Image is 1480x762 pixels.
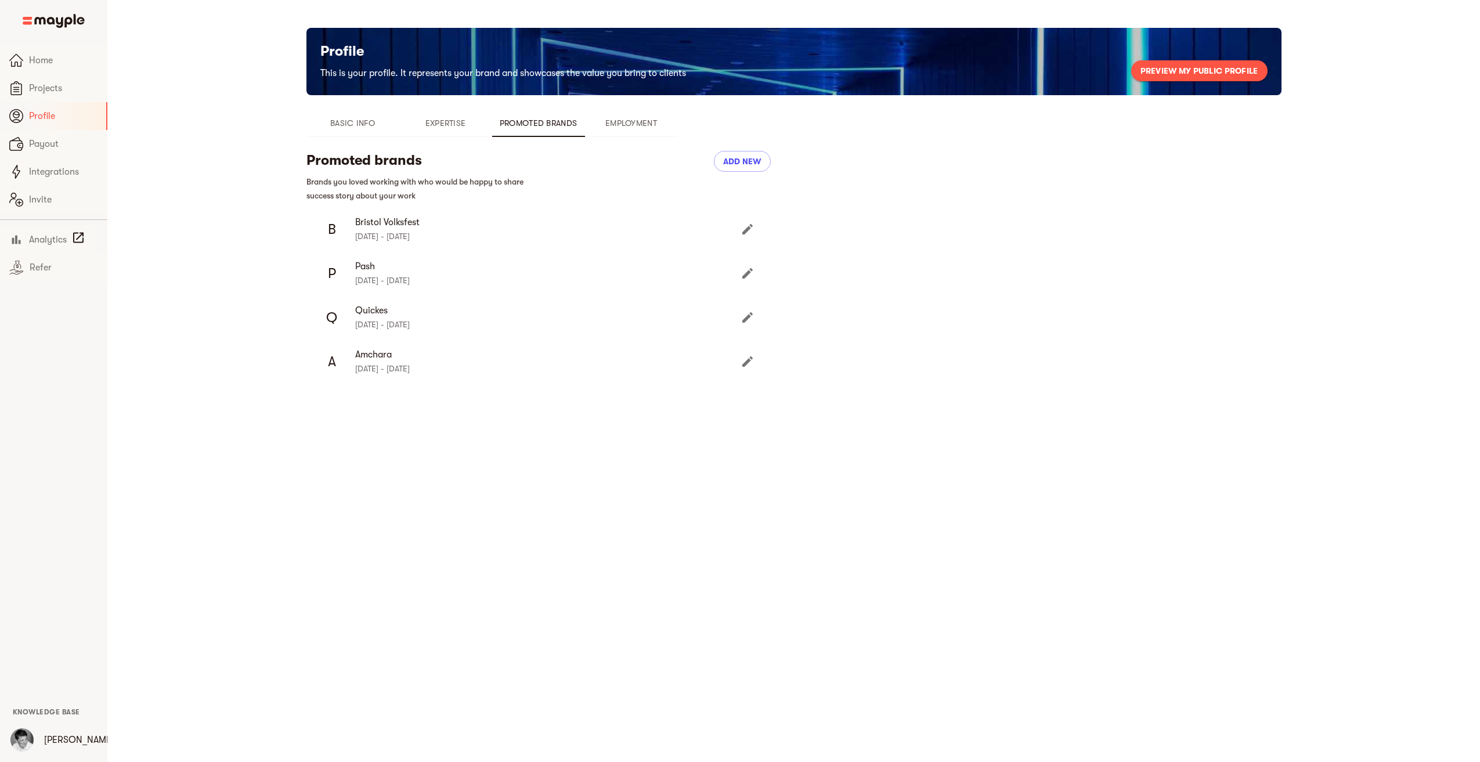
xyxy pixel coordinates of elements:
button: Edit [734,304,761,331]
h6: This is your profile. It represents your brand and showcases the value you bring to clients [320,65,686,81]
button: Add new [714,151,771,172]
span: Bristol Volksfest [355,215,743,229]
iframe: Chat Widget [1271,627,1480,762]
span: Integrations [29,165,98,179]
button: Edit [734,215,761,243]
span: Employment [592,116,671,130]
span: Quickes [355,304,743,317]
p: [DATE] - [DATE] [355,362,743,375]
span: Analytics [29,233,67,247]
p: [DATE] - [DATE] [355,229,743,243]
img: Main logo [23,14,85,28]
div: Q [316,301,348,334]
p: [DATE] - [DATE] [355,273,743,287]
span: Invite [29,193,98,207]
span: Knowledge Base [13,708,80,716]
span: Home [29,53,98,67]
button: Edit [734,348,761,375]
span: Pash [355,259,743,273]
h6: Brands you loved working with who would be happy to share success story about your work [306,175,539,203]
button: Edit [734,259,761,287]
p: [DATE] - [DATE] [355,317,743,331]
span: Payout [29,137,98,151]
p: [PERSON_NAME] [44,733,114,747]
div: B [316,213,348,245]
span: Amchara [355,348,743,362]
button: User Menu [3,721,41,759]
span: Profile [29,109,97,123]
a: Knowledge Base [13,707,80,716]
span: Promoted Brands [499,116,578,130]
h5: Promoted brands [306,151,539,169]
span: Expertise [406,116,485,130]
span: Add new [723,154,761,168]
span: Refer [30,261,98,275]
span: Preview my public profile [1140,64,1258,78]
div: A [316,345,348,378]
span: Projects [29,81,98,95]
button: Preview my public profile [1131,60,1268,81]
span: Basic Info [313,116,392,130]
h5: Profile [320,42,686,60]
div: P [316,257,348,290]
img: wX89r4wFQIubCHj7pWQt [10,728,34,752]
